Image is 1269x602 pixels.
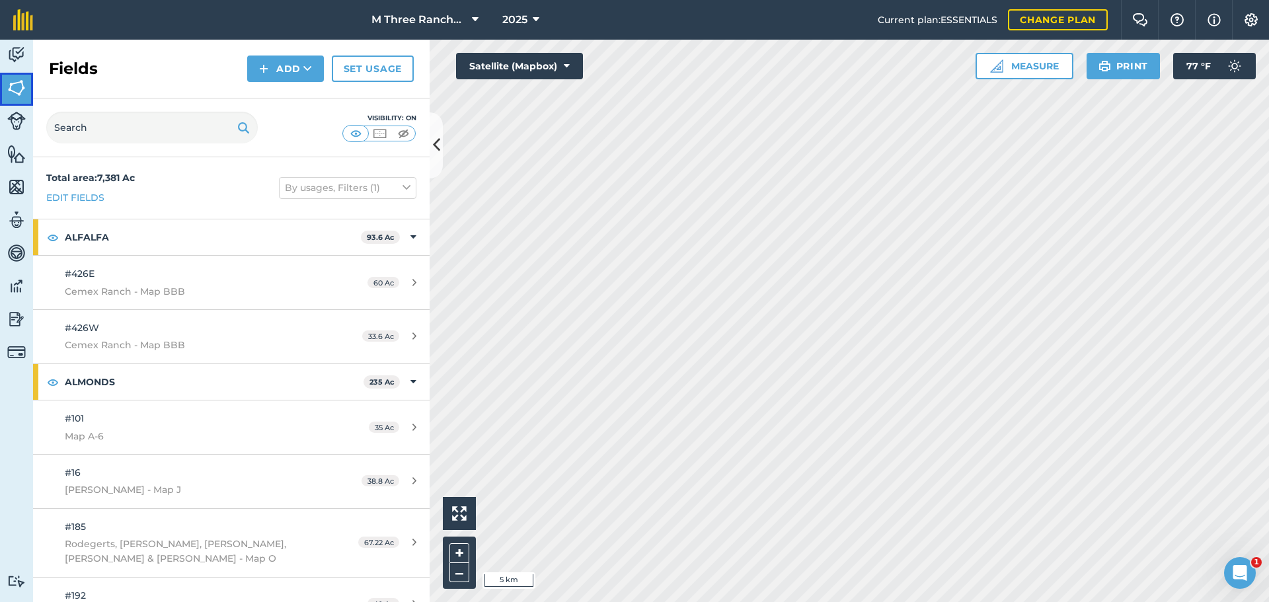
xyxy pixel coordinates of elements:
[33,310,430,363] a: #426WCemex Ranch - Map BBB33.6 Ac
[332,56,414,82] a: Set usage
[1169,13,1185,26] img: A question mark icon
[878,13,997,27] span: Current plan : ESSENTIALS
[49,58,98,79] h2: Fields
[348,127,364,140] img: svg+xml;base64,PHN2ZyB4bWxucz0iaHR0cDovL3d3dy53My5vcmcvMjAwMC9zdmciIHdpZHRoPSI1MCIgaGVpZ2h0PSI0MC...
[369,422,399,433] span: 35 Ac
[7,575,26,587] img: svg+xml;base64,PD94bWwgdmVyc2lvbj0iMS4wIiBlbmNvZGluZz0idXRmLTgiPz4KPCEtLSBHZW5lcmF0b3I6IEFkb2JlIE...
[7,144,26,164] img: svg+xml;base64,PHN2ZyB4bWxucz0iaHR0cDovL3d3dy53My5vcmcvMjAwMC9zdmciIHdpZHRoPSI1NiIgaGVpZ2h0PSI2MC...
[247,56,324,82] button: Add
[47,229,59,245] img: svg+xml;base64,PHN2ZyB4bWxucz0iaHR0cDovL3d3dy53My5vcmcvMjAwMC9zdmciIHdpZHRoPSIxOCIgaGVpZ2h0PSIyNC...
[367,277,399,288] span: 60 Ac
[7,276,26,296] img: svg+xml;base64,PD94bWwgdmVyc2lvbj0iMS4wIiBlbmNvZGluZz0idXRmLTgiPz4KPCEtLSBHZW5lcmF0b3I6IEFkb2JlIE...
[342,113,416,124] div: Visibility: On
[7,45,26,65] img: svg+xml;base64,PD94bWwgdmVyc2lvbj0iMS4wIiBlbmNvZGluZz0idXRmLTgiPz4KPCEtLSBHZW5lcmF0b3I6IEFkb2JlIE...
[65,429,313,443] span: Map A-6
[65,364,364,400] strong: ALMONDS
[1224,557,1256,589] iframe: Intercom live chat
[279,177,416,198] button: By usages, Filters (1)
[7,309,26,329] img: svg+xml;base64,PD94bWwgdmVyc2lvbj0iMS4wIiBlbmNvZGluZz0idXRmLTgiPz4KPCEtLSBHZW5lcmF0b3I6IEFkb2JlIE...
[371,12,467,28] span: M Three Ranches LLC
[33,400,430,454] a: #101Map A-635 Ac
[449,563,469,582] button: –
[65,521,86,533] span: #185
[7,243,26,263] img: svg+xml;base64,PD94bWwgdmVyc2lvbj0iMS4wIiBlbmNvZGluZz0idXRmLTgiPz4KPCEtLSBHZW5lcmF0b3I6IEFkb2JlIE...
[33,256,430,309] a: #426ECemex Ranch - Map BBB60 Ac
[33,455,430,508] a: #16[PERSON_NAME] - Map J38.8 Ac
[46,112,258,143] input: Search
[358,537,399,548] span: 67.22 Ac
[65,412,84,424] span: #101
[990,59,1003,73] img: Ruler icon
[65,219,361,255] strong: ALFALFA
[362,330,399,342] span: 33.6 Ac
[1132,13,1148,26] img: Two speech bubbles overlapping with the left bubble in the forefront
[1243,13,1259,26] img: A cog icon
[1008,9,1108,30] a: Change plan
[33,219,430,255] div: ALFALFA93.6 Ac
[1221,53,1248,79] img: svg+xml;base64,PD94bWwgdmVyc2lvbj0iMS4wIiBlbmNvZGluZz0idXRmLTgiPz4KPCEtLSBHZW5lcmF0b3I6IEFkb2JlIE...
[47,374,59,390] img: svg+xml;base64,PHN2ZyB4bWxucz0iaHR0cDovL3d3dy53My5vcmcvMjAwMC9zdmciIHdpZHRoPSIxOCIgaGVpZ2h0PSIyNC...
[65,338,313,352] span: Cemex Ranch - Map BBB
[1098,58,1111,74] img: svg+xml;base64,PHN2ZyB4bWxucz0iaHR0cDovL3d3dy53My5vcmcvMjAwMC9zdmciIHdpZHRoPSIxOSIgaGVpZ2h0PSIyNC...
[65,589,86,601] span: #192
[502,12,527,28] span: 2025
[367,233,395,242] strong: 93.6 Ac
[1208,12,1221,28] img: svg+xml;base64,PHN2ZyB4bWxucz0iaHR0cDovL3d3dy53My5vcmcvMjAwMC9zdmciIHdpZHRoPSIxNyIgaGVpZ2h0PSIxNy...
[7,177,26,197] img: svg+xml;base64,PHN2ZyB4bWxucz0iaHR0cDovL3d3dy53My5vcmcvMjAwMC9zdmciIHdpZHRoPSI1NiIgaGVpZ2h0PSI2MC...
[46,190,104,205] a: Edit fields
[452,506,467,521] img: Four arrows, one pointing top left, one top right, one bottom right and the last bottom left
[1251,557,1262,568] span: 1
[33,364,430,400] div: ALMONDS235 Ac
[7,112,26,130] img: svg+xml;base64,PD94bWwgdmVyc2lvbj0iMS4wIiBlbmNvZGluZz0idXRmLTgiPz4KPCEtLSBHZW5lcmF0b3I6IEFkb2JlIE...
[456,53,583,79] button: Satellite (Mapbox)
[1087,53,1161,79] button: Print
[65,322,99,334] span: #426W
[362,475,399,486] span: 38.8 Ac
[7,210,26,230] img: svg+xml;base64,PD94bWwgdmVyc2lvbj0iMS4wIiBlbmNvZGluZz0idXRmLTgiPz4KPCEtLSBHZW5lcmF0b3I6IEFkb2JlIE...
[7,343,26,361] img: svg+xml;base64,PD94bWwgdmVyc2lvbj0iMS4wIiBlbmNvZGluZz0idXRmLTgiPz4KPCEtLSBHZW5lcmF0b3I6IEFkb2JlIE...
[1173,53,1256,79] button: 77 °F
[13,9,33,30] img: fieldmargin Logo
[46,172,135,184] strong: Total area : 7,381 Ac
[65,537,313,566] span: Rodegerts, [PERSON_NAME], [PERSON_NAME], [PERSON_NAME] & [PERSON_NAME] - Map O
[976,53,1073,79] button: Measure
[7,78,26,98] img: svg+xml;base64,PHN2ZyB4bWxucz0iaHR0cDovL3d3dy53My5vcmcvMjAwMC9zdmciIHdpZHRoPSI1NiIgaGVpZ2h0PSI2MC...
[237,120,250,135] img: svg+xml;base64,PHN2ZyB4bWxucz0iaHR0cDovL3d3dy53My5vcmcvMjAwMC9zdmciIHdpZHRoPSIxOSIgaGVpZ2h0PSIyNC...
[1186,53,1211,79] span: 77 ° F
[259,61,268,77] img: svg+xml;base64,PHN2ZyB4bWxucz0iaHR0cDovL3d3dy53My5vcmcvMjAwMC9zdmciIHdpZHRoPSIxNCIgaGVpZ2h0PSIyNC...
[65,467,81,478] span: #16
[33,509,430,577] a: #185Rodegerts, [PERSON_NAME], [PERSON_NAME], [PERSON_NAME] & [PERSON_NAME] - Map O67.22 Ac
[369,377,395,387] strong: 235 Ac
[371,127,388,140] img: svg+xml;base64,PHN2ZyB4bWxucz0iaHR0cDovL3d3dy53My5vcmcvMjAwMC9zdmciIHdpZHRoPSI1MCIgaGVpZ2h0PSI0MC...
[65,268,95,280] span: #426E
[65,284,313,299] span: Cemex Ranch - Map BBB
[449,543,469,563] button: +
[395,127,412,140] img: svg+xml;base64,PHN2ZyB4bWxucz0iaHR0cDovL3d3dy53My5vcmcvMjAwMC9zdmciIHdpZHRoPSI1MCIgaGVpZ2h0PSI0MC...
[65,482,313,497] span: [PERSON_NAME] - Map J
